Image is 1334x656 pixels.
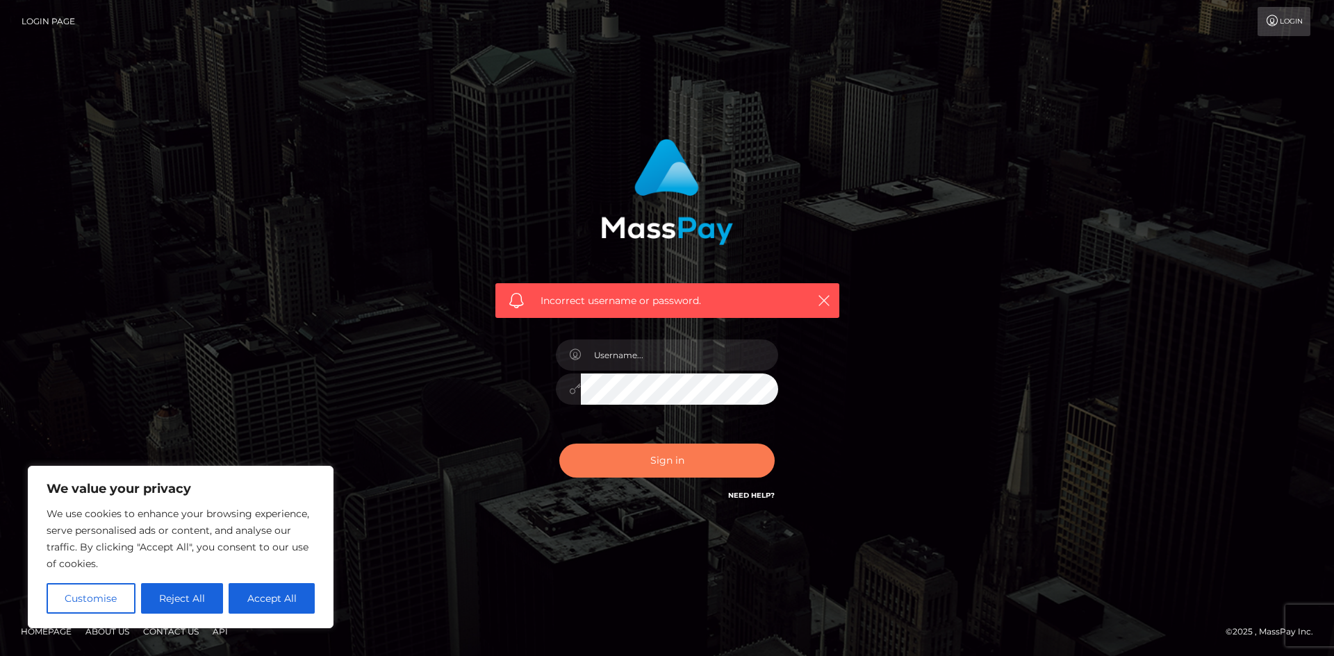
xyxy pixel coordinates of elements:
[207,621,233,642] a: API
[80,621,135,642] a: About Us
[1258,7,1310,36] a: Login
[601,139,733,245] img: MassPay Login
[581,339,778,371] input: Username...
[559,444,775,478] button: Sign in
[541,294,794,308] span: Incorrect username or password.
[728,491,775,500] a: Need Help?
[1226,624,1324,639] div: © 2025 , MassPay Inc.
[22,7,75,36] a: Login Page
[47,480,315,497] p: We value your privacy
[47,583,135,614] button: Customise
[28,466,333,628] div: We value your privacy
[47,505,315,572] p: We use cookies to enhance your browsing experience, serve personalised ads or content, and analys...
[141,583,224,614] button: Reject All
[15,621,77,642] a: Homepage
[138,621,204,642] a: Contact Us
[229,583,315,614] button: Accept All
